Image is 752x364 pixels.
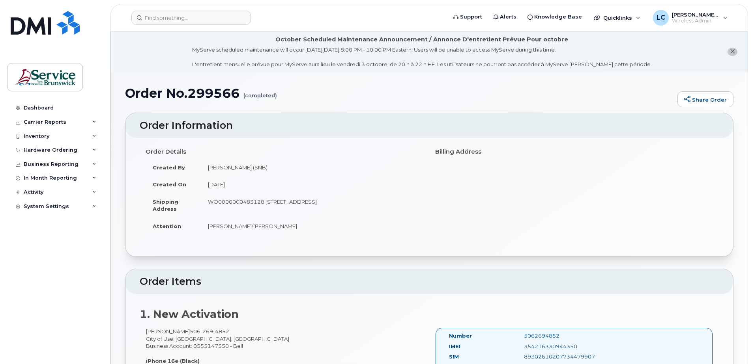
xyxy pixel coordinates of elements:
[140,276,719,287] h2: Order Items
[243,86,277,98] small: (completed)
[518,332,623,340] div: 5062694852
[449,332,472,340] label: Number
[125,86,673,100] h1: Order No.299566
[213,328,229,334] span: 4852
[518,343,623,350] div: 354216330944350
[153,223,181,229] strong: Attention
[153,181,186,188] strong: Created On
[518,353,623,360] div: 89302610207734479907
[201,217,423,235] td: [PERSON_NAME]/[PERSON_NAME]
[153,199,178,212] strong: Shipping Address
[275,35,568,44] div: October Scheduled Maintenance Announcement / Annonce D'entretient Prévue Pour octobre
[146,149,423,155] h4: Order Details
[192,46,652,68] div: MyServe scheduled maintenance will occur [DATE][DATE] 8:00 PM - 10:00 PM Eastern. Users will be u...
[146,358,200,364] strong: iPhone 16e (Black)
[140,308,239,321] strong: 1. New Activation
[449,353,459,360] label: SIM
[728,48,737,56] button: close notification
[449,343,460,350] label: IMEI
[201,176,423,193] td: [DATE]
[200,328,213,334] span: 269
[140,120,719,131] h2: Order Information
[190,328,229,334] span: 506
[201,159,423,176] td: [PERSON_NAME] (SNB)
[677,91,733,107] a: Share Order
[153,164,185,171] strong: Created By
[201,193,423,217] td: WO0000000483128 [STREET_ADDRESS]
[435,149,713,155] h4: Billing Address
